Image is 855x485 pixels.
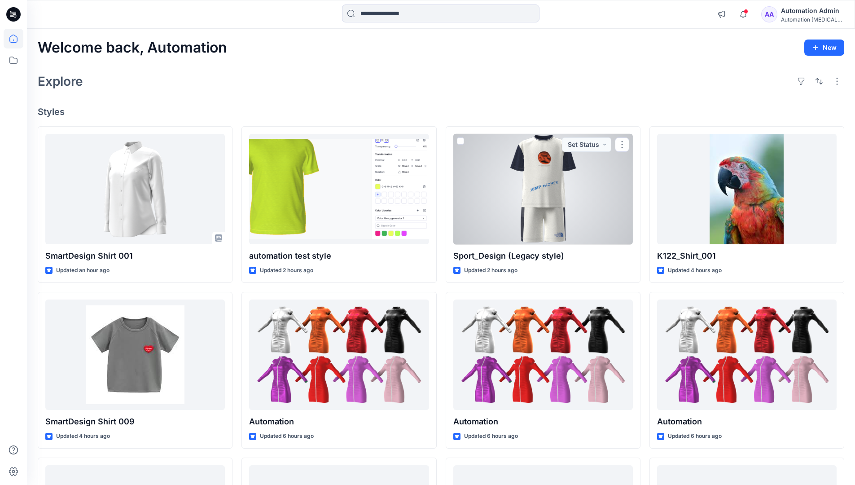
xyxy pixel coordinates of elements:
[761,6,777,22] div: AA
[781,5,844,16] div: Automation Admin
[260,266,313,275] p: Updated 2 hours ago
[453,300,633,410] a: Automation
[249,250,429,262] p: automation test style
[45,415,225,428] p: SmartDesign Shirt 009
[249,415,429,428] p: Automation
[45,300,225,410] a: SmartDesign Shirt 009
[453,415,633,428] p: Automation
[657,415,837,428] p: Automation
[464,432,518,441] p: Updated 6 hours ago
[38,74,83,88] h2: Explore
[657,134,837,245] a: K122_Shirt_001
[657,300,837,410] a: Automation
[668,266,722,275] p: Updated 4 hours ago
[453,250,633,262] p: Sport_Design (Legacy style)
[56,266,110,275] p: Updated an hour ago
[668,432,722,441] p: Updated 6 hours ago
[45,250,225,262] p: SmartDesign Shirt 001
[804,40,844,56] button: New
[38,106,844,117] h4: Styles
[657,250,837,262] p: K122_Shirt_001
[249,300,429,410] a: Automation
[453,134,633,245] a: Sport_Design (Legacy style)
[56,432,110,441] p: Updated 4 hours ago
[260,432,314,441] p: Updated 6 hours ago
[38,40,227,56] h2: Welcome back, Automation
[249,134,429,245] a: automation test style
[464,266,517,275] p: Updated 2 hours ago
[45,134,225,245] a: SmartDesign Shirt 001
[781,16,844,23] div: Automation [MEDICAL_DATA]...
